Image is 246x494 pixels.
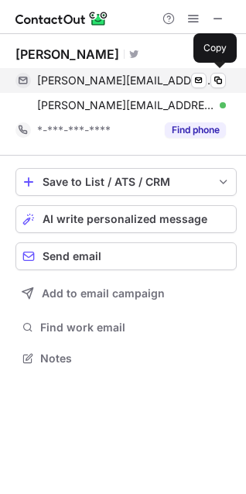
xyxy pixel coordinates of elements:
[42,287,165,300] span: Add to email campaign
[15,46,119,62] div: [PERSON_NAME]
[165,122,226,138] button: Reveal Button
[15,348,237,369] button: Notes
[15,317,237,338] button: Find work email
[43,213,207,225] span: AI write personalized message
[15,205,237,233] button: AI write personalized message
[40,321,231,334] span: Find work email
[40,352,231,365] span: Notes
[43,250,101,262] span: Send email
[37,74,214,87] span: [PERSON_NAME][EMAIL_ADDRESS][DOMAIN_NAME]
[37,98,214,112] span: [PERSON_NAME][EMAIL_ADDRESS][DOMAIN_NAME]
[43,176,210,188] div: Save to List / ATS / CRM
[15,242,237,270] button: Send email
[15,9,108,28] img: ContactOut v5.3.10
[15,168,237,196] button: save-profile-one-click
[15,280,237,307] button: Add to email campaign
